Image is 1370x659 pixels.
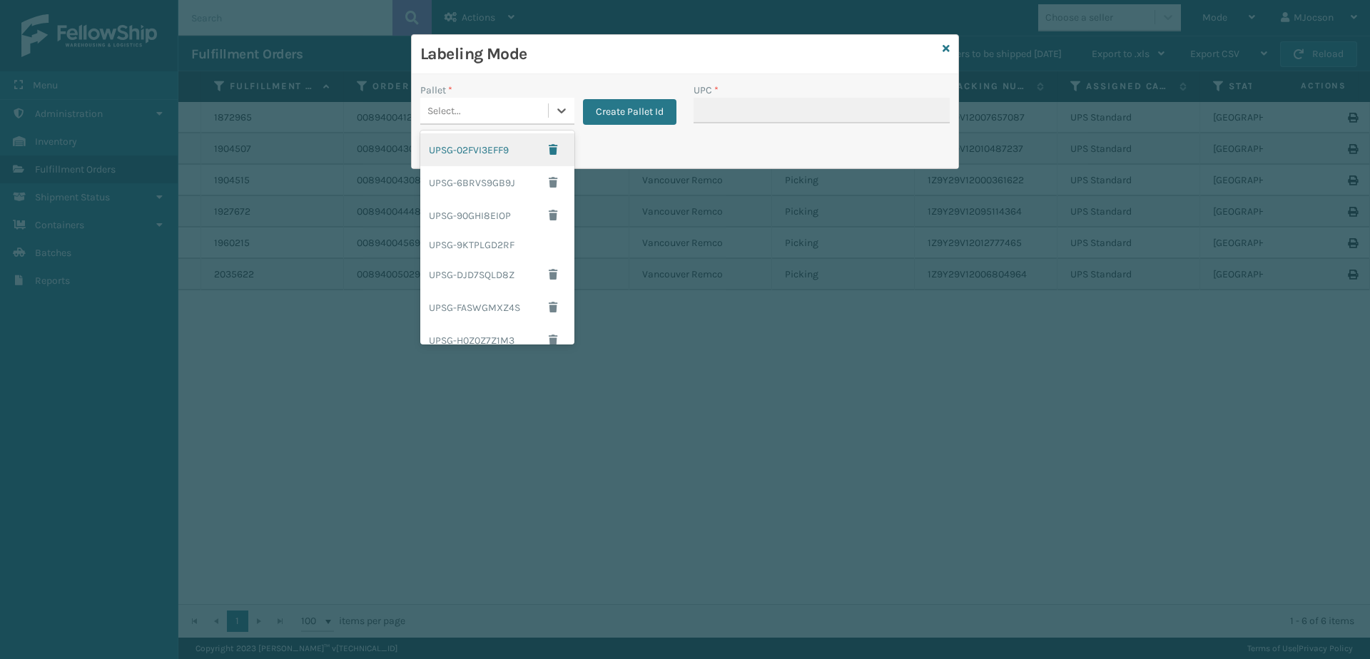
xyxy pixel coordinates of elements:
div: UPSG-6BRVS9GB9J [420,166,574,199]
div: UPSG-H0Z0Z7Z1M3 [420,324,574,357]
div: UPSG-90GHI8EIOP [420,199,574,232]
label: UPC [694,83,719,98]
div: Select... [427,103,461,118]
button: Create Pallet Id [583,99,676,125]
div: UPSG-DJD7SQLD8Z [420,258,574,291]
h3: Labeling Mode [420,44,937,65]
div: UPSG-02FVI3EFF9 [420,133,574,166]
div: UPSG-FASWGMXZ4S [420,291,574,324]
label: Pallet [420,83,452,98]
div: UPSG-9KTPLGD2RF [420,232,574,258]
